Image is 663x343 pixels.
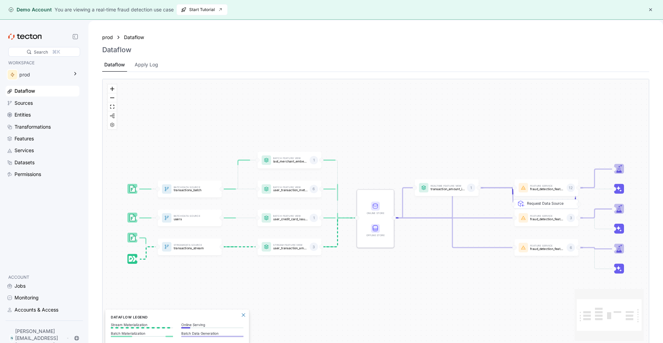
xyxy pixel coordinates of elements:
[6,305,79,315] a: Accounts & Access
[576,248,613,249] g: Edge from featureService:fraud_detection_feature_service to Trainer_featureService:fraud_detectio...
[108,84,117,93] button: zoom in
[108,84,117,129] div: React Flow controls
[10,334,14,342] div: N
[8,274,77,281] p: ACCOUNT
[273,246,307,250] p: user_transaction_amount_totals
[6,293,79,303] a: Monitoring
[6,157,79,168] a: Datasets
[15,147,34,154] div: Services
[319,189,356,218] g: Edge from featureView:user_transaction_metrics to STORE
[467,184,475,192] div: 1
[15,294,39,302] div: Monitoring
[530,245,564,247] p: Feature Service
[176,4,228,15] button: Start Tutorial
[19,71,68,78] div: prod
[273,188,307,192] p: user_transaction_metrics
[6,110,79,120] a: Entities
[258,152,321,169] a: Batch Feature Viewlast_merchant_embedding1
[310,156,318,164] div: 1
[174,215,208,217] p: Batch Data Source
[365,224,386,238] div: Offline Store
[567,243,575,252] div: 6
[15,135,34,142] div: Features
[102,34,113,41] a: prod
[15,282,26,290] div: Jobs
[431,185,465,187] p: Realtime Feature View
[174,244,208,246] p: Stream Data Source
[124,34,148,41] a: Dataflow
[515,179,578,196] a: Feature Servicefraud_detection_feature_service:v212
[365,233,386,237] div: Offline Store
[273,215,307,217] p: Batch Feature View
[576,169,613,188] g: Edge from featureService:fraud_detection_feature_service:v2 to Trainer_featureService:fraud_detec...
[392,188,413,218] g: Edge from STORE to featureView:transaction_amount_is_higher_than_average
[111,314,243,320] h6: Dataflow Legend
[575,188,576,204] g: Edge from featureService:fraud_detection_feature_service:v2 to REQ_featureService:fraud_detection...
[15,170,41,178] div: Permissions
[181,323,243,327] p: Online Serving
[8,59,77,66] p: WORKSPACE
[258,239,321,256] a: Stream Feature Viewuser_transaction_amount_totals3
[431,187,465,191] p: transaction_amount_is_higher_than_average
[392,188,513,218] g: Edge from STORE to featureService:fraud_detection_feature_service:v2
[8,6,52,13] div: Demo Account
[310,185,318,193] div: 6
[174,246,208,250] p: transactions_stream
[515,210,578,226] a: Feature Servicefraud_detection_feature_service_streaming3
[258,210,321,226] div: Batch Feature Viewuser_credit_card_issuer1
[6,281,79,291] a: Jobs
[135,61,158,68] div: Apply Log
[273,157,307,159] p: Batch Feature View
[158,181,222,198] div: BatchData Sourcetransactions_batch
[174,188,208,192] p: transactions_batch
[174,186,208,188] p: Batch Data Source
[15,87,35,95] div: Dataflow
[6,133,79,144] a: Features
[415,179,479,196] a: Realtime Feature Viewtransaction_amount_is_higher_than_average1
[52,48,60,56] div: ⌘K
[576,188,613,189] g: Edge from featureService:fraud_detection_feature_service:v2 to Inference_featureService:fraud_det...
[15,99,33,107] div: Sources
[392,218,513,248] g: Edge from STORE to featureService:fraud_detection_feature_service
[6,169,79,179] a: Permissions
[102,46,132,54] h3: Dataflow
[527,201,574,242] div: Request Data Source
[111,331,173,335] p: Batch Materialization
[319,160,356,218] g: Edge from featureView:last_merchant_embedding to STORE
[258,181,321,198] a: Batch Feature Viewuser_transaction_metrics6
[365,211,386,215] div: Online Store
[273,160,307,163] p: last_merchant_embedding
[15,111,31,119] div: Entities
[15,159,35,166] div: Datasets
[365,202,386,215] div: Online Store
[6,86,79,96] a: Dataflow
[310,214,318,222] div: 1
[104,61,125,68] div: Dataflow
[108,93,117,102] button: zoom out
[158,239,222,256] a: StreamData Sourcetransactions_stream
[6,122,79,132] a: Transformations
[6,98,79,108] a: Sources
[111,323,173,327] p: Stream Materialization
[521,183,587,192] div: Request Data Source
[158,210,222,226] a: BatchData Sourceusers
[174,217,208,221] p: users
[515,239,578,256] a: Feature Servicefraud_detection_feature_service6
[55,6,174,13] div: You are viewing a real-time fraud detection use case
[239,311,248,319] button: Close Legend Panel
[34,49,48,55] div: Search
[136,247,156,259] g: Edge from dataSource:transactions_stream_stream_source to dataSource:transactions_stream
[273,186,307,188] p: Batch Feature View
